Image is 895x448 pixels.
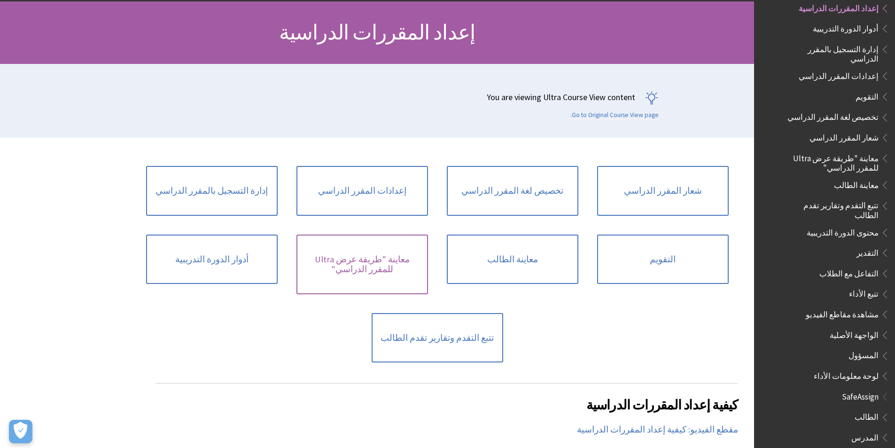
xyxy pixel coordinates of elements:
span: أدوار الدورة التدريبية [813,21,879,33]
span: مشاهدة مقاطع الفيديو [806,307,879,319]
button: Open Preferences [9,420,32,443]
span: شعار المقرر الدراسي [809,130,879,142]
a: تتبع التقدم وتقارير تقدم الطالب [372,313,503,363]
a: أدوار الدورة التدريبية [146,235,278,284]
a: معاينة "طريقة عرض Ultra للمقرر الدراسي" [296,235,428,294]
p: You are viewing Ultra Course View content [76,91,659,103]
a: إعدادات المقرر الدراسي [296,166,428,216]
span: تتبع الأداء [849,286,879,299]
span: الواجهة الأصلية [830,327,879,340]
span: لوحة معلومات الأداء [814,368,879,381]
span: إعداد المقررات الدراسية [799,0,879,13]
span: معاينة "طريقة عرض Ultra للمقرر الدراسي" [779,150,879,173]
a: Go to Original Course View page. [570,111,659,119]
a: مقطع الفيديو: كيفية إعداد المقررات الدراسية [577,424,738,435]
span: التفاعل مع الطلاب [819,266,879,278]
span: إعداد المقررات الدراسية [279,19,475,45]
span: التقويم [856,89,879,102]
span: تخصيص لغة المقرر الدراسي [787,110,879,122]
span: تتبع التقدم وتقارير تقدم الطالب [779,198,879,220]
span: SafeAssign [842,389,879,401]
a: التقويم [597,235,729,284]
span: إعدادات المقرر الدراسي [799,68,879,81]
span: محتوى الدورة التدريبية [807,225,879,237]
span: الطالب [855,409,879,422]
a: شعار المقرر الدراسي [597,166,729,216]
span: المدرس [851,430,879,442]
span: إدارة التسجيل بالمقرر الدراسي [779,41,879,63]
span: التقدير [856,245,879,258]
a: تخصيص لغة المقرر الدراسي [447,166,578,216]
span: معاينة الطالب [834,177,879,190]
h2: كيفية إعداد المقررات الدراسية [156,383,738,415]
span: المسؤول [848,348,879,361]
a: إدارة التسجيل بالمقرر الدراسي [146,166,278,216]
a: معاينة الطالب [447,235,578,284]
